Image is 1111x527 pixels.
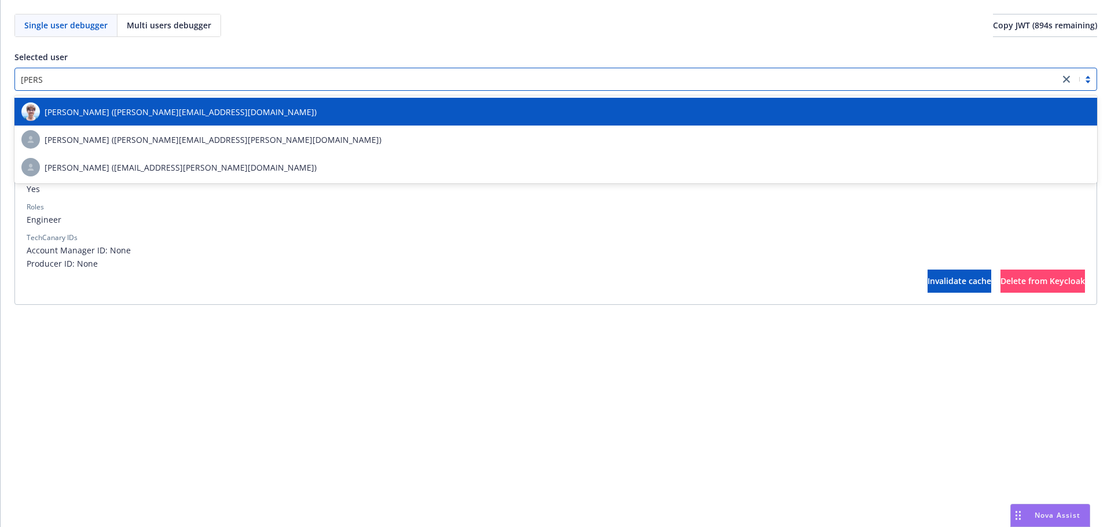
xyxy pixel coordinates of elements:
[27,202,44,212] div: Roles
[45,106,317,118] span: [PERSON_NAME] ([PERSON_NAME][EMAIL_ADDRESS][DOMAIN_NAME])
[27,244,1085,256] span: Account Manager ID: None
[1000,275,1085,286] span: Delete from Keycloak
[1000,270,1085,293] button: Delete from Keycloak
[1010,504,1090,527] button: Nova Assist
[27,183,1085,195] span: Yes
[993,14,1097,37] button: Copy JWT (894s remaining)
[27,257,1085,270] span: Producer ID: None
[127,19,211,31] span: Multi users debugger
[27,233,78,243] div: TechCanary IDs
[24,19,108,31] span: Single user debugger
[928,275,991,286] span: Invalidate cache
[928,270,991,293] button: Invalidate cache
[45,134,381,146] span: [PERSON_NAME] ([PERSON_NAME][EMAIL_ADDRESS][PERSON_NAME][DOMAIN_NAME])
[1060,72,1073,86] a: close
[27,213,1085,226] span: Engineer
[993,20,1097,31] span: Copy JWT ( 894 s remaining)
[1011,504,1025,526] div: Drag to move
[1035,510,1080,520] span: Nova Assist
[21,102,40,121] img: photo
[45,161,317,174] span: [PERSON_NAME] ([EMAIL_ADDRESS][PERSON_NAME][DOMAIN_NAME])
[14,51,68,62] span: Selected user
